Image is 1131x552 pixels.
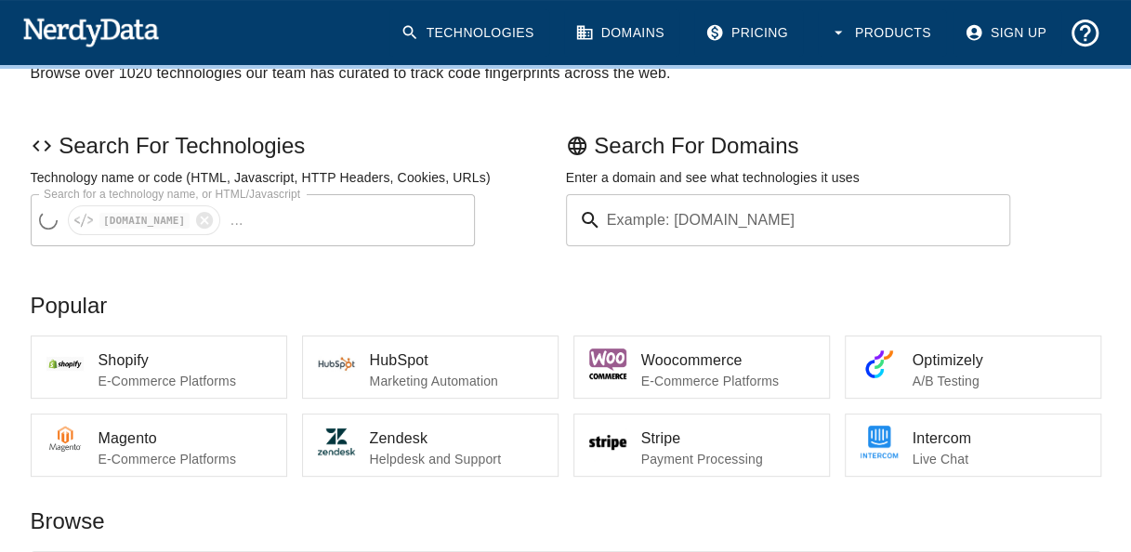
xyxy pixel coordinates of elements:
p: A/B Testing [913,372,1085,390]
p: Search For Technologies [31,131,566,161]
a: WoocommerceE-Commerce Platforms [573,335,830,399]
span: HubSpot [370,349,543,372]
span: Shopify [99,349,271,372]
a: OptimizelyA/B Testing [845,335,1101,399]
a: ZendeskHelpdesk and Support [302,414,559,477]
p: Live Chat [913,450,1085,468]
label: Search for a technology name, or HTML/Javascript [44,186,300,202]
a: StripePayment Processing [573,414,830,477]
p: Popular [31,291,1101,321]
span: Woocommerce [641,349,814,372]
a: HubSpotMarketing Automation [302,335,559,399]
span: Stripe [641,427,814,450]
p: Browse [31,506,1101,536]
a: MagentoE-Commerce Platforms [31,414,287,477]
p: ... [223,209,251,231]
p: E-Commerce Platforms [641,372,814,390]
img: NerdyData.com [22,13,159,50]
p: Helpdesk and Support [370,450,543,468]
a: Technologies [389,9,549,57]
p: Payment Processing [641,450,814,468]
p: Enter a domain and see what technologies it uses [566,168,1101,187]
span: Intercom [913,427,1085,450]
a: ShopifyE-Commerce Platforms [31,335,287,399]
p: Marketing Automation [370,372,543,390]
h2: Browse over 1020 technologies our team has curated to track code fingerprints across the web. [31,60,1101,86]
a: Domains [564,9,679,57]
span: Zendesk [370,427,543,450]
p: Technology name or code (HTML, Javascript, HTTP Headers, Cookies, URLs) [31,168,566,187]
p: E-Commerce Platforms [99,450,271,468]
span: Optimizely [913,349,1085,372]
button: Products [818,9,946,57]
a: IntercomLive Chat [845,414,1101,477]
a: Sign Up [953,9,1061,57]
button: Support and Documentation [1061,9,1109,57]
span: Magento [99,427,271,450]
p: E-Commerce Platforms [99,372,271,390]
p: Search For Domains [566,131,1101,161]
a: Pricing [694,9,803,57]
